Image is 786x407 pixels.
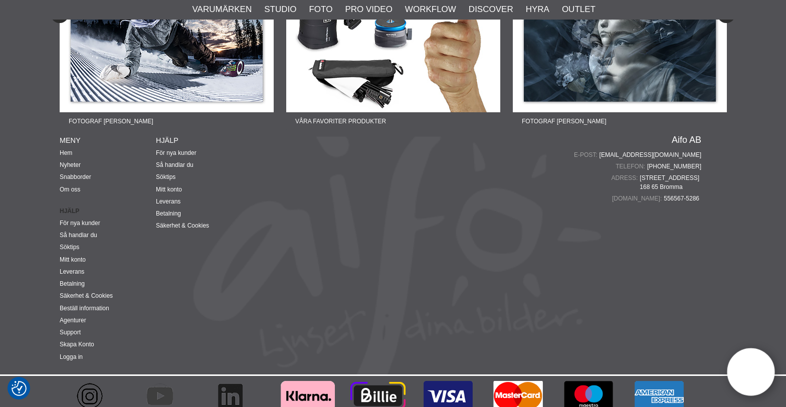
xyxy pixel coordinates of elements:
[156,210,181,217] a: Betalning
[616,162,647,171] span: Telefon:
[345,3,392,16] a: Pro Video
[60,256,86,263] a: Mitt konto
[562,3,596,16] a: Outlet
[12,381,27,396] img: Revisit consent button
[60,232,97,239] a: Så handlar du
[156,173,175,180] a: Söktips
[156,186,182,193] a: Mitt konto
[60,280,85,287] a: Betalning
[60,244,79,251] a: Söktips
[309,3,332,16] a: Foto
[156,149,197,156] a: För nya kunder
[60,161,81,168] a: Nyheter
[60,317,86,324] a: Agenturer
[60,305,109,312] a: Beställ information
[60,292,113,299] a: Säkerhet & Cookies
[612,194,664,203] span: [DOMAIN_NAME]:
[156,222,209,229] a: Säkerhet & Cookies
[264,3,296,16] a: Studio
[60,220,100,227] a: För nya kunder
[513,112,615,130] span: Fotograf [PERSON_NAME]
[600,150,701,159] a: [EMAIL_ADDRESS][DOMAIN_NAME]
[664,194,701,203] span: 556567-5286
[672,135,701,144] a: Aifo AB
[647,162,701,171] a: [PHONE_NUMBER]
[60,186,80,193] a: Om oss
[192,3,252,16] a: Varumärken
[60,149,72,156] a: Hem
[640,173,701,191] span: [STREET_ADDRESS] 168 65 Bromma
[60,207,156,216] strong: Hjälp
[12,379,27,397] button: Samtyckesinställningar
[60,112,162,130] span: Fotograf [PERSON_NAME]
[60,329,81,336] a: Support
[60,353,83,360] a: Logga in
[60,173,91,180] a: Snabborder
[60,135,156,145] h4: Meny
[574,150,600,159] span: E-post:
[526,3,549,16] a: Hyra
[60,268,84,275] a: Leverans
[156,198,180,205] a: Leverans
[469,3,513,16] a: Discover
[156,135,252,145] h4: Hjälp
[60,341,94,348] a: Skapa Konto
[286,112,395,130] span: Våra favoriter produkter
[405,3,456,16] a: Workflow
[612,173,640,182] span: Adress:
[156,161,193,168] a: Så handlar du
